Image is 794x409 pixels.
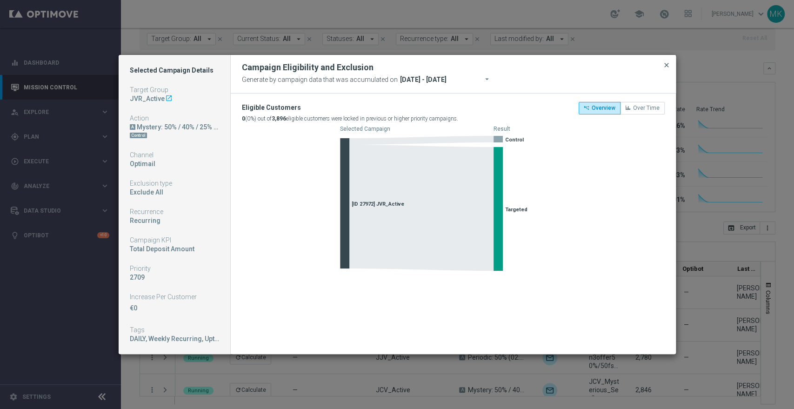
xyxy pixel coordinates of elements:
div: Recurrence [130,208,219,216]
div: Total Deposit Amount [130,245,219,253]
div: Campaign KPI [130,236,219,244]
div: Increase Per Customer [130,293,219,301]
div: Control [130,133,147,138]
button: Over Time [620,102,665,114]
div: Mystery: 50% / 40% / 25% / 30% / 35% [137,123,219,131]
div: Action [130,114,219,122]
div: JVR_Active [130,94,219,103]
h2: Campaign Eligibility and Exclusion [242,62,374,73]
div: DAILY, Weekly Recurring, Upto $500 [130,335,219,343]
text: Result [494,126,510,132]
div: Tags [130,326,219,334]
div: Optimail [130,160,219,168]
div: Mystery: 50% / 40% / 25% / 30% / 35% [130,123,219,131]
span: Exclude All [130,188,163,196]
div: Recurring [130,216,219,225]
div: JVR_Active [130,94,165,103]
span: Generate by campaign data that was accumulated on [242,74,398,86]
div: 2709 [130,273,219,282]
div: DN [130,131,219,140]
div: Target Group [130,86,219,94]
span: [ID 27972] JVR_Active [352,201,404,207]
span: Overview [592,105,615,111]
span: close [663,61,670,69]
div: Exclusion type [130,179,219,188]
span: Targeted [505,207,527,213]
input: Select date range [398,73,503,86]
b: 3,896 [272,115,286,122]
div: (0%) out of eligible customers were locked in previous or higher priority campaigns. [242,113,458,124]
div: A [130,124,135,130]
div: Eligible Customers [242,102,458,113]
button: Overview [579,102,621,114]
a: launch [165,94,173,103]
span: Over Time [633,105,660,111]
div: Priority [130,264,219,273]
b: 0 [242,115,245,122]
button: arrow_drop_down [482,73,495,87]
text: Selected Campaign [340,126,390,132]
p: €0 [130,304,219,312]
span: Control [505,137,524,143]
i: launch [165,94,173,102]
div: Channel [130,151,219,159]
h1: Selected Campaign Details [130,66,219,74]
i: arrow_drop_down [483,74,492,83]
